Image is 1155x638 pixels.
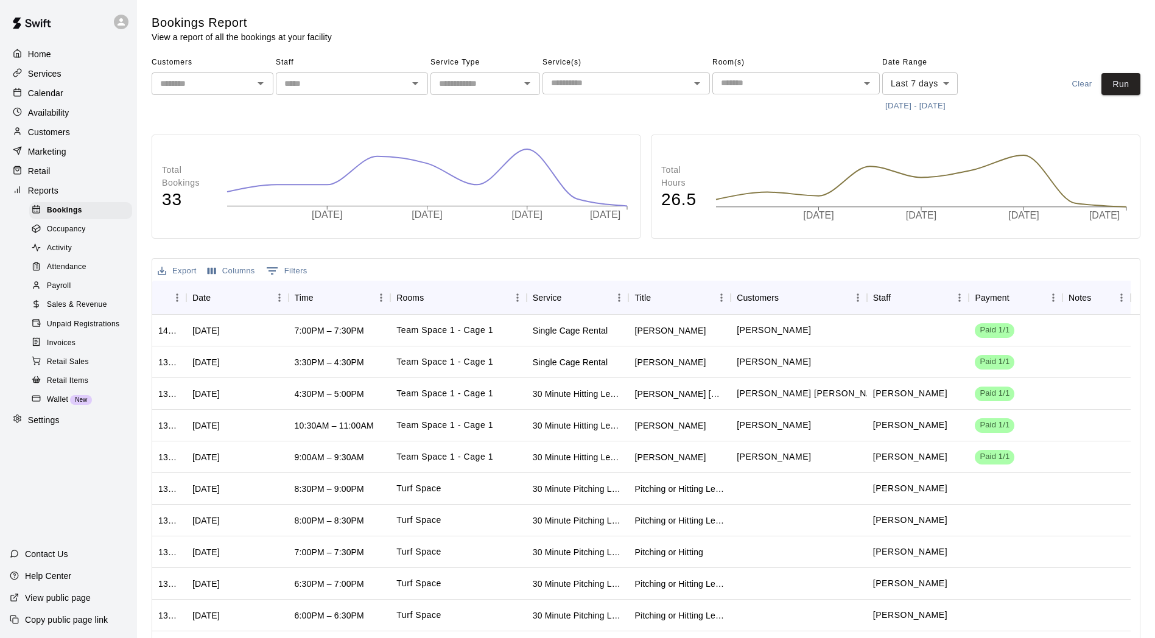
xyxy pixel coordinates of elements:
div: Single Cage Rental [533,324,608,337]
button: Open [519,75,536,92]
div: 30 Minute Pitching Lesson (Baseball) [533,514,623,527]
div: Occupancy [29,221,132,238]
div: 30 Minute Hitting Lesson (Baseball & Softball) [533,419,623,432]
div: 1384004 [158,419,180,432]
a: Unpaid Registrations [29,315,137,334]
button: Menu [610,289,628,307]
a: Home [10,45,127,63]
div: Mon, Sep 08, 2025 [192,609,220,622]
div: Invoices [29,335,132,352]
div: Time [289,281,391,315]
div: 1382011 [158,514,180,527]
p: Caden Dawson [737,450,811,463]
p: Kaleb Krier [873,514,947,527]
button: Menu [712,289,731,307]
div: Mon, Sep 08, 2025 [192,324,220,337]
div: Title [634,281,651,315]
div: 30 Minute Pitching Lesson (Baseball) [533,578,623,590]
button: Open [252,75,269,92]
div: 1382028 [158,483,180,495]
tspan: [DATE] [412,209,442,220]
div: 30 Minute Hitting Lesson (Baseball & Softball) [533,388,623,400]
p: Team Space 1 - Cage 1 [396,387,493,400]
p: Team Space 1 - Cage 1 [396,450,493,463]
div: Time [295,281,314,315]
a: Availability [10,103,127,122]
p: Kaleb Krier [873,545,947,558]
p: View public page [25,592,91,604]
div: Services [10,65,127,83]
button: Menu [950,289,969,307]
div: Title [628,281,731,315]
a: Calendar [10,84,127,102]
div: Customers [737,281,779,315]
p: Scott Belger [873,387,947,400]
div: Pitching or Hitting Lesson [634,609,725,622]
div: 1381976 [158,578,180,590]
p: Scott Belger [873,450,947,463]
tspan: [DATE] [511,209,542,220]
h5: Bookings Report [152,15,332,31]
a: Occupancy [29,220,137,239]
p: Team Space 1 - Cage 1 [396,324,493,337]
div: Notes [1062,281,1131,315]
div: 30 Minute Pitching Lesson (Baseball) [533,483,623,495]
button: Export [155,262,200,281]
p: Reece Hartman [737,419,811,432]
p: Kaleb Krier [873,482,947,495]
div: Single Cage Rental [533,356,608,368]
p: Turf Space [396,577,441,590]
span: Sales & Revenue [47,299,107,311]
button: Sort [424,289,441,306]
div: 9:00AM – 9:30AM [295,451,364,463]
p: Help Center [25,570,71,582]
span: Customers [152,53,273,72]
div: Date [192,281,211,315]
div: Sun, Sep 07, 2025 [192,451,220,463]
p: Reports [28,184,58,197]
a: Settings [10,411,127,429]
p: Total Bookings [162,164,214,189]
div: ID [152,281,186,315]
div: Mon, Sep 08, 2025 [192,546,220,558]
h4: 33 [162,189,214,211]
p: Contact Us [25,548,68,560]
div: 1404719 [158,324,180,337]
div: 1383039 [158,451,180,463]
a: WalletNew [29,390,137,409]
tspan: [DATE] [803,211,834,221]
div: Activity [29,240,132,257]
tspan: [DATE] [1089,211,1119,221]
span: Bookings [47,205,82,217]
div: Customers [731,281,867,315]
div: 30 Minute Pitching Lesson (Baseball) [533,546,623,558]
div: 3:30PM – 4:30PM [295,356,364,368]
p: Anderson Segal [737,387,888,400]
span: Room(s) [712,53,880,72]
p: Scott Belger [873,419,947,432]
div: 8:00PM – 8:30PM [295,514,364,527]
div: Retail Sales [29,354,132,371]
div: Sales & Revenue [29,296,132,314]
span: Retail Sales [47,356,89,368]
div: Reports [10,181,127,200]
span: Paid 1/1 [975,419,1014,431]
button: Open [407,75,424,92]
p: Valerie Moore [737,356,811,368]
span: Occupancy [47,223,86,236]
button: Sort [779,289,796,306]
button: Sort [562,289,579,306]
span: Activity [47,242,72,254]
button: Sort [211,289,228,306]
div: Rooms [390,281,527,315]
a: Activity [29,239,137,258]
div: 30 Minute Pitching Lesson (Baseball) [533,609,623,622]
p: Team Space 1 - Cage 1 [396,356,493,368]
tspan: [DATE] [312,209,342,220]
div: Reece Hartman [634,419,706,432]
p: Turf Space [396,482,441,495]
button: Sort [1091,289,1108,306]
